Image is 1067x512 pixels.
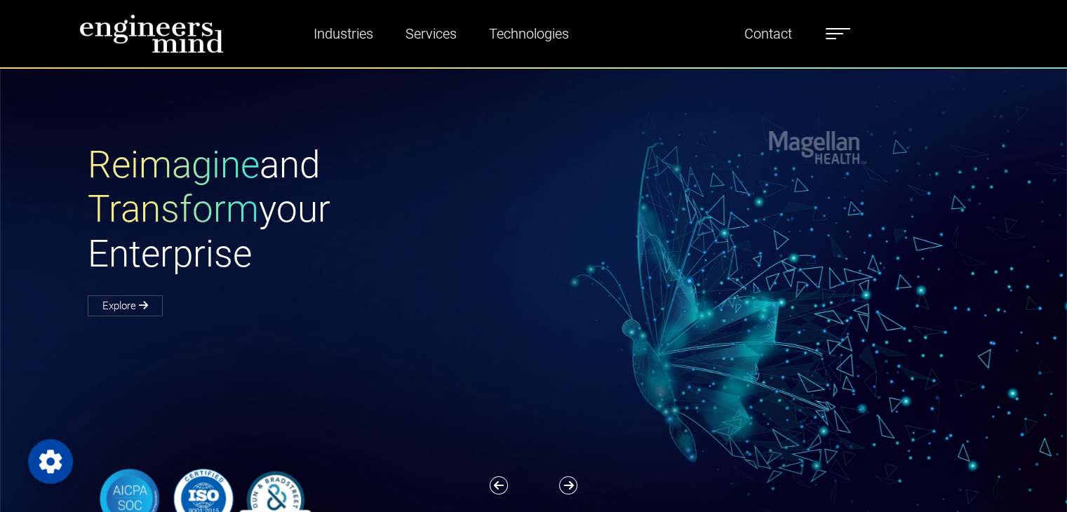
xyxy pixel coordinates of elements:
a: Industries [308,18,379,50]
img: logo [79,14,224,53]
h1: and your Enterprise [88,143,534,277]
a: Technologies [483,18,575,50]
a: Services [400,18,462,50]
a: Explore [88,295,163,316]
span: Reimagine [88,143,260,187]
a: Contact [739,18,798,50]
span: Transform [88,187,259,231]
